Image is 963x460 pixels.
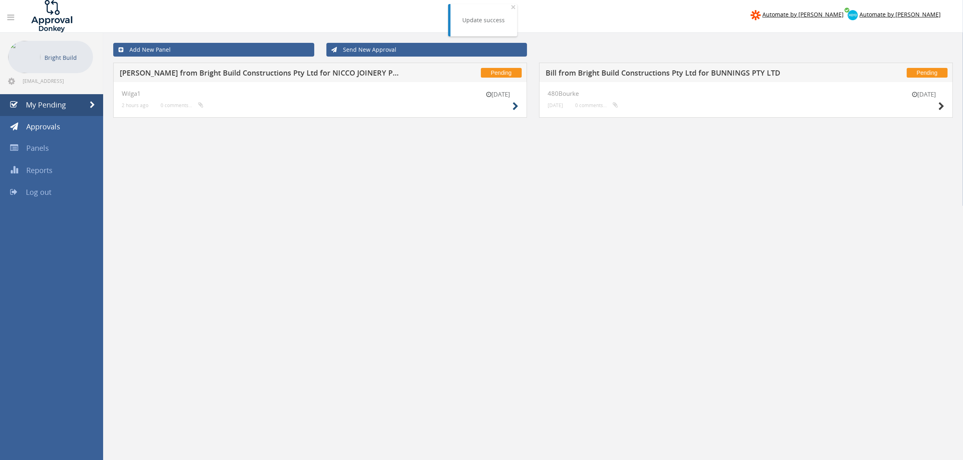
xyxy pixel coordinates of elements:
[575,102,618,108] small: 0 comments...
[120,69,400,79] h5: [PERSON_NAME] from Bright Build Constructions Pty Ltd for NICCO JOINERY PTY. LIMITED
[44,53,89,63] p: Bright Build
[113,43,314,57] a: Add New Panel
[26,122,60,131] span: Approvals
[751,10,761,20] img: zapier-logomark.png
[511,1,516,13] span: ×
[26,143,49,153] span: Panels
[481,68,522,78] span: Pending
[26,165,53,175] span: Reports
[762,11,844,18] span: Automate by [PERSON_NAME]
[122,90,519,97] h4: Wilga1
[848,10,858,20] img: xero-logo.png
[859,11,941,18] span: Automate by [PERSON_NAME]
[548,90,944,97] h4: 480Bourke
[546,69,826,79] h5: Bill from Bright Build Constructions Pty Ltd for BUNNINGS PTY LTD
[26,187,51,197] span: Log out
[478,90,519,99] small: [DATE]
[326,43,527,57] a: Send New Approval
[904,90,944,99] small: [DATE]
[907,68,948,78] span: Pending
[463,16,505,24] div: Update success
[161,102,203,108] small: 0 comments...
[26,100,66,110] span: My Pending
[122,102,148,108] small: 2 hours ago
[548,102,563,108] small: [DATE]
[23,78,91,84] span: [EMAIL_ADDRESS][DOMAIN_NAME]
